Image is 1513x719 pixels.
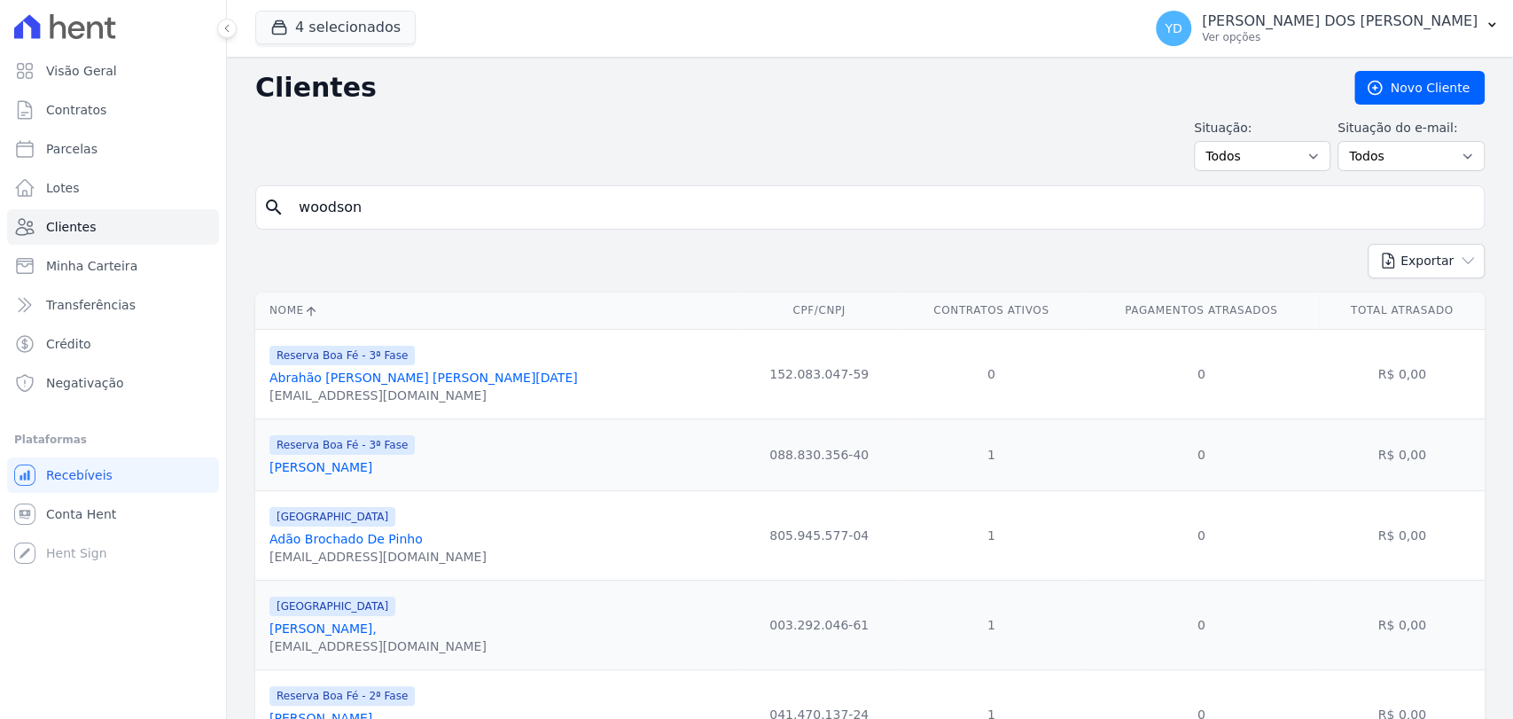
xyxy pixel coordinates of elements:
label: Situação: [1194,119,1330,137]
th: Pagamentos Atrasados [1083,293,1319,329]
a: Contratos [7,92,219,128]
input: Buscar por nome, CPF ou e-mail [288,190,1477,225]
a: Negativação [7,365,219,401]
td: R$ 0,00 [1319,490,1485,580]
i: search [263,197,285,218]
td: 0 [1083,418,1319,490]
th: Nome [255,293,739,329]
a: Crédito [7,326,219,362]
div: [EMAIL_ADDRESS][DOMAIN_NAME] [269,637,487,655]
td: R$ 0,00 [1319,580,1485,669]
span: Reserva Boa Fé - 2ª Fase [269,686,415,706]
td: 1 [900,580,1083,669]
td: 0 [1083,329,1319,418]
span: YD [1165,22,1182,35]
div: [EMAIL_ADDRESS][DOMAIN_NAME] [269,387,578,404]
span: Clientes [46,218,96,236]
button: 4 selecionados [255,11,416,44]
span: Minha Carteira [46,257,137,275]
a: Transferências [7,287,219,323]
a: Conta Hent [7,496,219,532]
a: Minha Carteira [7,248,219,284]
span: Lotes [46,179,80,197]
td: 088.830.356-40 [739,418,900,490]
span: [GEOGRAPHIC_DATA] [269,507,395,527]
p: [PERSON_NAME] DOS [PERSON_NAME] [1202,12,1478,30]
td: 0 [900,329,1083,418]
td: 1 [900,490,1083,580]
td: 003.292.046-61 [739,580,900,669]
span: Transferências [46,296,136,314]
a: Novo Cliente [1354,71,1485,105]
p: Ver opções [1202,30,1478,44]
td: 1 [900,418,1083,490]
a: Visão Geral [7,53,219,89]
button: YD [PERSON_NAME] DOS [PERSON_NAME] Ver opções [1142,4,1513,53]
a: Parcelas [7,131,219,167]
a: Recebíveis [7,457,219,493]
td: R$ 0,00 [1319,418,1485,490]
span: Visão Geral [46,62,117,80]
label: Situação do e-mail: [1338,119,1485,137]
span: [GEOGRAPHIC_DATA] [269,597,395,616]
span: Parcelas [46,140,97,158]
div: Plataformas [14,429,212,450]
th: Total Atrasado [1319,293,1485,329]
th: CPF/CNPJ [739,293,900,329]
a: [PERSON_NAME], [269,621,377,636]
td: 152.083.047-59 [739,329,900,418]
span: Reserva Boa Fé - 3ª Fase [269,346,415,365]
span: Negativação [46,374,124,392]
td: 805.945.577-04 [739,490,900,580]
td: R$ 0,00 [1319,329,1485,418]
a: Clientes [7,209,219,245]
a: [PERSON_NAME] [269,460,372,474]
h2: Clientes [255,72,1326,104]
span: Crédito [46,335,91,353]
th: Contratos Ativos [900,293,1083,329]
a: Abrahão [PERSON_NAME] [PERSON_NAME][DATE] [269,371,578,385]
div: [EMAIL_ADDRESS][DOMAIN_NAME] [269,548,487,566]
span: Reserva Boa Fé - 3ª Fase [269,435,415,455]
button: Exportar [1368,244,1485,278]
td: 0 [1083,490,1319,580]
a: Adão Brochado De Pinho [269,532,423,546]
a: Lotes [7,170,219,206]
span: Conta Hent [46,505,116,523]
span: Contratos [46,101,106,119]
span: Recebíveis [46,466,113,484]
td: 0 [1083,580,1319,669]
